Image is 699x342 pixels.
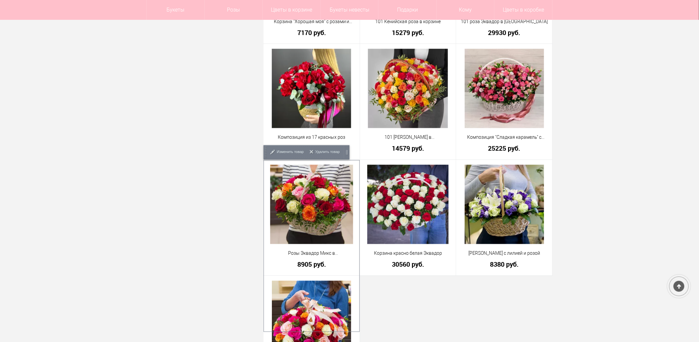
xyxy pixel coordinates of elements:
[364,145,452,152] a: 14579 руб.
[368,49,448,128] img: 101 Роза Микс в корзине
[277,145,304,159] span: Изменить товар
[272,49,351,128] img: Композиция из 17 красных роз
[460,261,548,268] a: 8380 руб.
[364,29,452,36] a: 15279 руб.
[456,44,552,160] div: Двойной щелчок - Изменить товар
[364,250,452,257] a: Корзина красно белая Эквадор
[360,160,456,276] div: Двойной щелчок - Изменить товар
[460,134,548,141] a: Композиция "Сладкая карамель" с розами
[364,134,452,141] a: 101 [PERSON_NAME] в [GEOGRAPHIC_DATA]
[264,44,360,160] div: Двойной щелчок - Изменить товар
[465,165,544,244] img: Корзина с лилией и розой
[268,134,355,141] a: Композиция из 17 красных роз
[460,145,548,152] a: 25225 руб.
[367,165,448,244] img: Корзина красно белая Эквадор
[270,165,353,244] img: Розы Эквадор Микс в корзине
[460,250,548,257] a: [PERSON_NAME] с лилией и розой
[269,145,305,160] a: Изменить товар
[268,29,355,36] a: 7170 руб.
[456,160,552,276] div: Двойной щелчок - Изменить товар
[465,49,544,128] img: Композиция "Сладкая карамель" с розами
[268,250,355,257] a: Розы Эквадор Микс в [GEOGRAPHIC_DATA]
[308,145,341,160] a: Удалить товар
[315,145,340,159] span: Удалить товар
[268,18,355,25] a: Корзина "Хорошая моя" с розами и альстромериями
[264,160,360,276] div: Двойной щелчок - Изменить товар
[460,29,548,36] a: 29930 руб.
[268,261,355,268] a: 8905 руб.
[364,18,452,25] a: 101 Кенийская роза в корзине
[360,44,456,160] div: Двойной щелчок - Изменить товар
[364,261,452,268] a: 30560 руб.
[460,18,548,25] a: 101 роза Эквадор в [GEOGRAPHIC_DATA]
